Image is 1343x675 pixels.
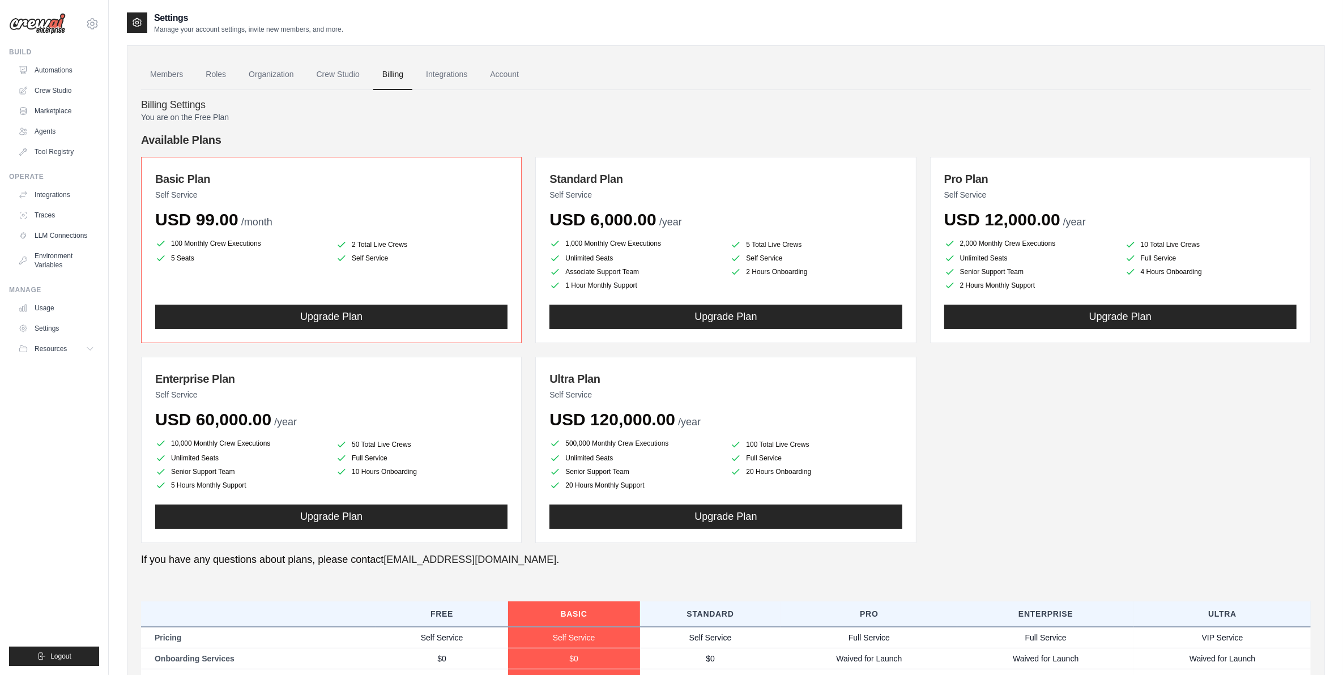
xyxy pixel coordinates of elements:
[141,99,1311,112] h4: Billing Settings
[336,439,508,450] li: 50 Total Live Crews
[1286,621,1343,675] iframe: Chat Widget
[944,266,1116,277] li: Senior Support Team
[957,627,1134,648] td: Full Service
[944,280,1116,291] li: 2 Hours Monthly Support
[336,466,508,477] li: 10 Hours Onboarding
[730,452,902,464] li: Full Service
[274,416,297,428] span: /year
[730,439,902,450] li: 100 Total Live Crews
[197,59,235,90] a: Roles
[14,143,99,161] a: Tool Registry
[155,171,508,187] h3: Basic Plan
[508,648,640,669] td: $0
[549,480,721,491] li: 20 Hours Monthly Support
[141,552,1311,567] p: If you have any questions about plans, please contact .
[141,132,1311,148] h4: Available Plans
[957,601,1134,627] th: Enterprise
[781,601,958,627] th: Pro
[1134,648,1311,669] td: Waived for Launch
[240,59,302,90] a: Organization
[1134,627,1311,648] td: VIP Service
[141,627,376,648] td: Pricing
[944,189,1297,200] p: Self Service
[9,285,99,294] div: Manage
[14,227,99,245] a: LLM Connections
[549,189,902,200] p: Self Service
[640,627,781,648] td: Self Service
[155,389,508,400] p: Self Service
[549,410,675,429] span: USD 120,000.00
[481,59,528,90] a: Account
[376,627,508,648] td: Self Service
[14,299,99,317] a: Usage
[1063,216,1086,228] span: /year
[9,172,99,181] div: Operate
[14,122,99,140] a: Agents
[308,59,369,90] a: Crew Studio
[1125,239,1297,250] li: 10 Total Live Crews
[35,344,67,353] span: Resources
[155,452,327,464] li: Unlimited Seats
[549,466,721,477] li: Senior Support Team
[155,253,327,264] li: 5 Seats
[957,648,1134,669] td: Waived for Launch
[141,59,192,90] a: Members
[730,239,902,250] li: 5 Total Live Crews
[383,554,556,565] a: [EMAIL_ADDRESS][DOMAIN_NAME]
[781,627,958,648] td: Full Service
[508,601,640,627] th: Basic
[154,25,343,34] p: Manage your account settings, invite new members, and more.
[1286,621,1343,675] div: 채팅 위젯
[1125,266,1297,277] li: 4 Hours Onboarding
[549,389,902,400] p: Self Service
[50,652,71,661] span: Logout
[141,648,376,669] td: Onboarding Services
[14,340,99,358] button: Resources
[376,648,508,669] td: $0
[944,305,1297,329] button: Upgrade Plan
[14,247,99,274] a: Environment Variables
[14,186,99,204] a: Integrations
[336,253,508,264] li: Self Service
[659,216,682,228] span: /year
[155,480,327,491] li: 5 Hours Monthly Support
[155,466,327,477] li: Senior Support Team
[9,13,66,35] img: Logo
[549,371,902,387] h3: Ultra Plan
[9,647,99,666] button: Logout
[944,237,1116,250] li: 2,000 Monthly Crew Executions
[141,112,1311,123] p: You are on the Free Plan
[417,59,476,90] a: Integrations
[944,210,1060,229] span: USD 12,000.00
[376,601,508,627] th: Free
[549,452,721,464] li: Unlimited Seats
[154,11,343,25] h2: Settings
[14,206,99,224] a: Traces
[241,216,272,228] span: /month
[549,280,721,291] li: 1 Hour Monthly Support
[336,239,508,250] li: 2 Total Live Crews
[14,102,99,120] a: Marketplace
[944,171,1297,187] h3: Pro Plan
[549,305,902,329] button: Upgrade Plan
[14,319,99,337] a: Settings
[9,48,99,57] div: Build
[730,253,902,264] li: Self Service
[549,266,721,277] li: Associate Support Team
[1134,601,1311,627] th: Ultra
[14,61,99,79] a: Automations
[549,237,721,250] li: 1,000 Monthly Crew Executions
[508,627,640,648] td: Self Service
[155,505,508,529] button: Upgrade Plan
[944,253,1116,264] li: Unlimited Seats
[730,266,902,277] li: 2 Hours Onboarding
[155,437,327,450] li: 10,000 Monthly Crew Executions
[155,189,508,200] p: Self Service
[336,452,508,464] li: Full Service
[14,82,99,100] a: Crew Studio
[549,253,721,264] li: Unlimited Seats
[373,59,412,90] a: Billing
[155,305,508,329] button: Upgrade Plan
[678,416,701,428] span: /year
[781,648,958,669] td: Waived for Launch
